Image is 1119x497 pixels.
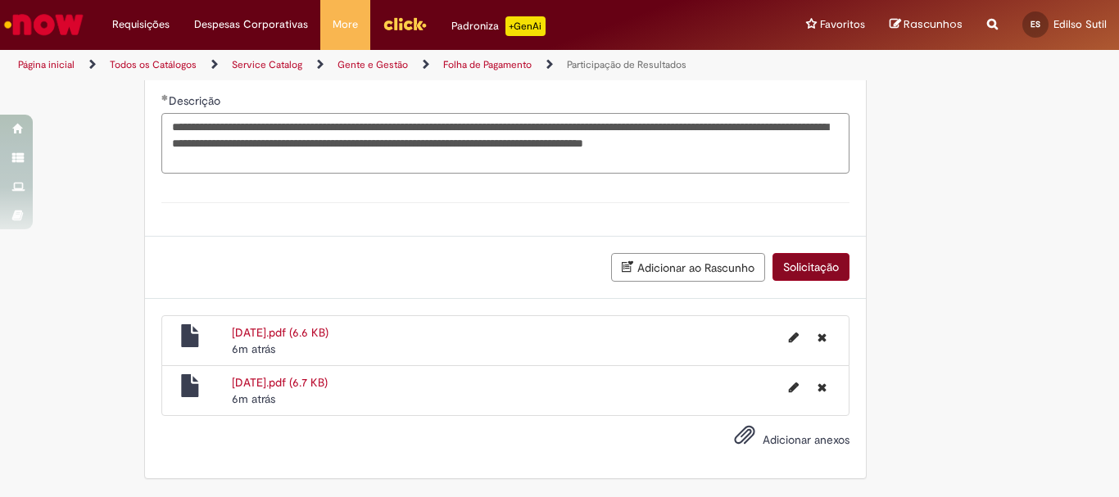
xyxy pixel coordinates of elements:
button: Editar nome de arquivo Agosto 2024.pdf [779,324,809,350]
span: ES [1031,19,1040,29]
button: Adicionar ao Rascunho [611,253,765,282]
span: More [333,16,358,33]
textarea: Descrição [161,113,849,174]
span: Obrigatório Preenchido [161,94,169,101]
button: Excluir Agosto 2024.pdf [808,324,836,350]
span: Favoritos [820,16,865,33]
span: 6m atrás [232,341,275,356]
a: Gente e Gestão [338,58,408,71]
a: Folha de Pagamento [443,58,532,71]
a: [DATE].pdf (6.7 KB) [232,375,328,390]
span: 6m atrás [232,391,275,406]
img: ServiceNow [2,8,86,41]
span: Despesas Corporativas [194,16,308,33]
ul: Trilhas de página [12,50,734,80]
button: Solicitação [772,253,849,281]
span: Rascunhos [904,16,963,32]
div: Padroniza [451,16,546,36]
p: +GenAi [505,16,546,36]
span: Adicionar anexos [763,432,849,447]
button: Editar nome de arquivo Agosto 2025.pdf [779,374,809,400]
a: Participação de Resultados [567,58,686,71]
a: Todos os Catálogos [110,58,197,71]
button: Adicionar anexos [730,420,759,458]
span: Edilso Sutil [1053,17,1107,31]
a: [DATE].pdf (6.6 KB) [232,325,328,340]
span: Descrição [169,93,224,108]
img: click_logo_yellow_360x200.png [383,11,427,36]
a: Rascunhos [890,17,963,33]
time: 30/08/2025 04:31:33 [232,391,275,406]
span: Requisições [112,16,170,33]
a: Service Catalog [232,58,302,71]
button: Excluir Agosto 2025.pdf [808,374,836,400]
time: 30/08/2025 04:31:33 [232,341,275,356]
a: Página inicial [18,58,75,71]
